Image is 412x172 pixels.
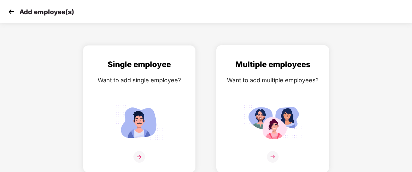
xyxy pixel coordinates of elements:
div: Want to add multiple employees? [223,76,322,85]
img: svg+xml;base64,PHN2ZyB4bWxucz0iaHR0cDovL3d3dy53My5vcmcvMjAwMC9zdmciIHdpZHRoPSIzNiIgaGVpZ2h0PSIzNi... [267,151,279,163]
div: Single employee [90,58,189,71]
img: svg+xml;base64,PHN2ZyB4bWxucz0iaHR0cDovL3d3dy53My5vcmcvMjAwMC9zdmciIHdpZHRoPSIzMCIgaGVpZ2h0PSIzMC... [6,7,16,16]
img: svg+xml;base64,PHN2ZyB4bWxucz0iaHR0cDovL3d3dy53My5vcmcvMjAwMC9zdmciIGlkPSJTaW5nbGVfZW1wbG95ZWUiIH... [110,102,168,143]
p: Add employee(s) [19,8,74,16]
img: svg+xml;base64,PHN2ZyB4bWxucz0iaHR0cDovL3d3dy53My5vcmcvMjAwMC9zdmciIHdpZHRoPSIzNiIgaGVpZ2h0PSIzNi... [133,151,145,163]
div: Multiple employees [223,58,322,71]
div: Want to add single employee? [90,76,189,85]
img: svg+xml;base64,PHN2ZyB4bWxucz0iaHR0cDovL3d3dy53My5vcmcvMjAwMC9zdmciIGlkPSJNdWx0aXBsZV9lbXBsb3llZS... [244,102,302,143]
